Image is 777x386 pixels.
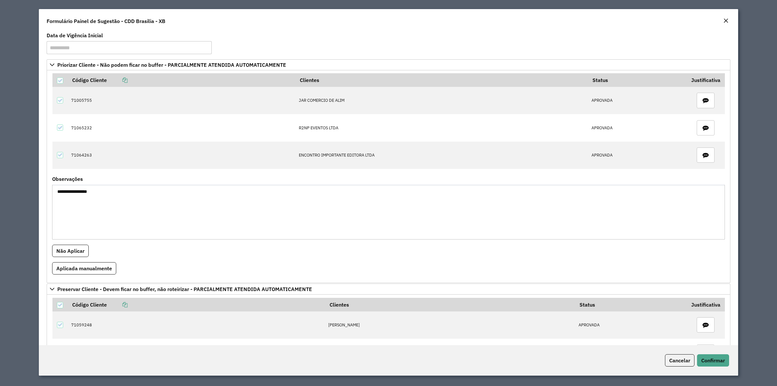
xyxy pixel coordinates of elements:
[687,298,725,311] th: Justificativa
[588,114,687,141] td: APROVADA
[52,245,89,257] button: Não Aplicar
[107,77,128,83] a: Copiar
[721,17,730,25] button: Close
[575,298,687,311] th: Status
[575,311,687,339] td: APROVADA
[296,87,588,114] td: JAR COMERCIO DE ALIM
[52,175,83,183] label: Observações
[68,114,296,141] td: 71065232
[68,142,296,169] td: 71064263
[57,62,286,67] span: Priorizar Cliente - Não podem ficar no buffer - PARCIALMENTE ATENDIDA AUTOMATICAMENTE
[68,73,296,87] th: Código Cliente
[47,70,730,283] div: Priorizar Cliente - Não podem ficar no buffer - PARCIALMENTE ATENDIDA AUTOMATICAMENTE
[325,311,575,339] td: [PERSON_NAME]
[52,262,116,275] button: Aplicada manualmente
[687,73,725,87] th: Justificativa
[665,354,694,367] button: Cancelar
[723,18,728,23] em: Fechar
[325,339,575,366] td: HENRY SHOW
[47,17,165,25] h4: Formulário Painel de Sugestão - CDD Brasilia - XB
[669,357,690,364] span: Cancelar
[588,73,687,87] th: Status
[697,354,729,367] button: Confirmar
[701,357,725,364] span: Confirmar
[57,287,312,292] span: Preservar Cliente - Devem ficar no buffer, não roteirizar - PARCIALMENTE ATENDIDA AUTOMATICAMENTE
[47,31,103,39] label: Data de Vigência Inicial
[47,59,730,70] a: Priorizar Cliente - Não podem ficar no buffer - PARCIALMENTE ATENDIDA AUTOMATICAMENTE
[68,311,325,339] td: 71059248
[588,142,687,169] td: APROVADA
[68,87,296,114] td: 71005755
[588,87,687,114] td: APROVADA
[107,301,128,308] a: Copiar
[325,298,575,311] th: Clientes
[296,142,588,169] td: ENCONTRO IMPORTANTE EDITORA LTDA
[575,339,687,366] td: APROVADA
[68,298,325,311] th: Código Cliente
[68,339,325,366] td: 71056574
[296,114,588,141] td: R2NP EVENTOS LTDA
[47,284,730,295] a: Preservar Cliente - Devem ficar no buffer, não roteirizar - PARCIALMENTE ATENDIDA AUTOMATICAMENTE
[296,73,588,87] th: Clientes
